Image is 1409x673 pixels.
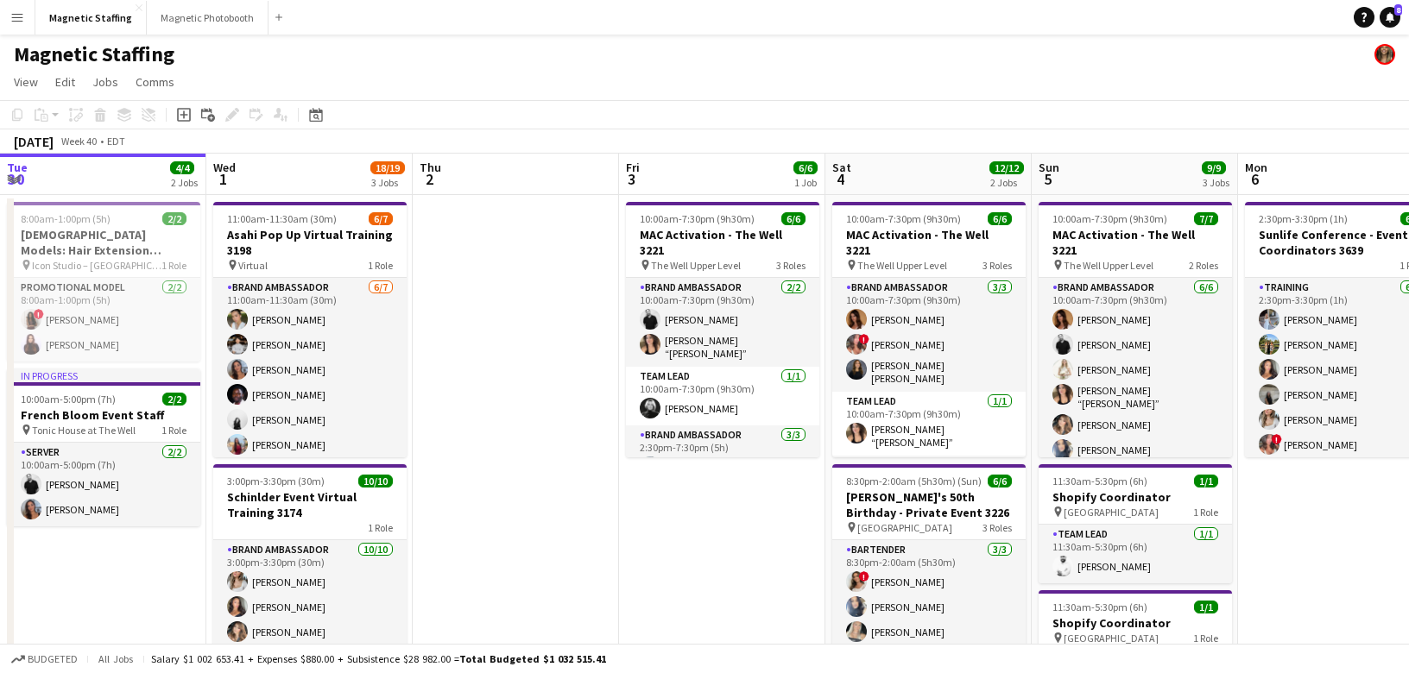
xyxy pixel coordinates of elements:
[14,74,38,90] span: View
[830,169,851,189] span: 4
[1203,176,1229,189] div: 3 Jobs
[227,475,325,487] span: 3:00pm-3:30pm (30m)
[983,521,1012,534] span: 3 Roles
[1039,160,1059,175] span: Sun
[1374,44,1395,65] app-user-avatar: Bianca Fantauzzi
[161,259,186,272] span: 1 Role
[420,160,441,175] span: Thu
[1245,160,1267,175] span: Mon
[832,489,1026,520] h3: [PERSON_NAME]'s 50th Birthday - Private Event 3226
[776,259,806,272] span: 3 Roles
[28,653,78,665] span: Budgeted
[832,160,851,175] span: Sat
[34,309,44,319] span: !
[1380,7,1400,28] a: 8
[7,443,200,526] app-card-role: Server2/210:00am-5:00pm (7h)[PERSON_NAME][PERSON_NAME]
[14,41,174,67] h1: Magnetic Staffing
[989,161,1024,174] span: 12/12
[7,278,200,362] app-card-role: Promotional Model2/28:00am-1:00pm (5h)![PERSON_NAME][PERSON_NAME]
[213,202,407,457] app-job-card: 11:00am-11:30am (30m)6/7Asahi Pop Up Virtual Training 3198 Virtual1 RoleBrand Ambassador6/711:00a...
[1193,506,1218,519] span: 1 Role
[1036,169,1059,189] span: 5
[626,160,640,175] span: Fri
[1189,259,1218,272] span: 2 Roles
[832,227,1026,258] h3: MAC Activation - The Well 3221
[48,71,82,93] a: Edit
[213,160,236,175] span: Wed
[1039,525,1232,583] app-card-role: Team Lead1/111:30am-5:30pm (6h)[PERSON_NAME]
[32,259,161,272] span: Icon Studio – [GEOGRAPHIC_DATA]
[459,652,606,665] span: Total Budgeted $1 032 515.41
[1064,506,1159,519] span: [GEOGRAPHIC_DATA]
[213,278,407,487] app-card-role: Brand Ambassador6/711:00am-11:30am (30m)[PERSON_NAME][PERSON_NAME][PERSON_NAME][PERSON_NAME][PERS...
[1194,601,1218,613] span: 1/1
[21,393,116,406] span: 10:00am-5:00pm (7h)
[1064,632,1159,645] span: [GEOGRAPHIC_DATA]
[14,133,54,150] div: [DATE]
[651,259,741,272] span: The Well Upper Level
[7,71,45,93] a: View
[238,259,268,272] span: Virtual
[171,176,198,189] div: 2 Jobs
[369,212,393,225] span: 6/7
[983,259,1012,272] span: 3 Roles
[7,368,200,526] app-job-card: In progress10:00am-5:00pm (7h)2/2French Bloom Event Staff Tonic House at The Well1 RoleServer2/21...
[1194,212,1218,225] span: 7/7
[859,571,869,582] span: !
[1039,615,1232,631] h3: Shopify Coordinator
[368,259,393,272] span: 1 Role
[1202,161,1226,174] span: 9/9
[857,259,947,272] span: The Well Upper Level
[626,425,819,534] app-card-role: Brand Ambassador3/32:30pm-7:30pm (5h)
[846,475,982,487] span: 8:30pm-2:00am (5h30m) (Sun)
[95,652,136,665] span: All jobs
[626,367,819,425] app-card-role: Team Lead1/110:00am-7:30pm (9h30m)[PERSON_NAME]
[857,521,952,534] span: [GEOGRAPHIC_DATA]
[370,161,405,174] span: 18/19
[417,169,441,189] span: 2
[7,407,200,423] h3: French Bloom Event Staff
[1039,489,1232,505] h3: Shopify Coordinator
[7,202,200,362] app-job-card: 8:00am-1:00pm (5h)2/2[DEMOGRAPHIC_DATA] Models: Hair Extension Models | 3321 Icon Studio – [GEOGR...
[626,202,819,457] app-job-card: 10:00am-7:30pm (9h30m)6/6MAC Activation - The Well 3221 The Well Upper Level3 RolesBrand Ambassad...
[793,161,818,174] span: 6/6
[129,71,181,93] a: Comms
[107,135,125,148] div: EDT
[626,227,819,258] h3: MAC Activation - The Well 3221
[832,540,1026,649] app-card-role: Bartender3/38:30pm-2:00am (5h30m)![PERSON_NAME][PERSON_NAME][PERSON_NAME]
[781,212,806,225] span: 6/6
[626,278,819,367] app-card-role: Brand Ambassador2/210:00am-7:30pm (9h30m)[PERSON_NAME][PERSON_NAME] “[PERSON_NAME]” [PERSON_NAME]
[832,202,1026,457] app-job-card: 10:00am-7:30pm (9h30m)6/6MAC Activation - The Well 3221 The Well Upper Level3 RolesBrand Ambassad...
[1039,464,1232,583] app-job-card: 11:30am-5:30pm (6h)1/1Shopify Coordinator [GEOGRAPHIC_DATA]1 RoleTeam Lead1/111:30am-5:30pm (6h)[...
[1394,4,1402,16] span: 8
[1259,212,1348,225] span: 2:30pm-3:30pm (1h)
[1052,212,1167,225] span: 10:00am-7:30pm (9h30m)
[147,1,269,35] button: Magnetic Photobooth
[1039,202,1232,457] app-job-card: 10:00am-7:30pm (9h30m)7/7MAC Activation - The Well 3221 The Well Upper Level2 RolesBrand Ambassad...
[623,169,640,189] span: 3
[35,1,147,35] button: Magnetic Staffing
[55,74,75,90] span: Edit
[92,74,118,90] span: Jobs
[213,227,407,258] h3: Asahi Pop Up Virtual Training 3198
[990,176,1023,189] div: 2 Jobs
[1242,169,1267,189] span: 6
[1193,632,1218,645] span: 1 Role
[988,475,1012,487] span: 6/6
[213,489,407,520] h3: Schinlder Event Virtual Training 3174
[4,169,28,189] span: 30
[151,652,606,665] div: Salary $1 002 653.41 + Expenses $880.00 + Subsistence $28 982.00 =
[170,161,194,174] span: 4/4
[162,393,186,406] span: 2/2
[85,71,125,93] a: Jobs
[32,424,136,437] span: Tonic House at The Well
[1064,259,1153,272] span: The Well Upper Level
[161,424,186,437] span: 1 Role
[57,135,100,148] span: Week 40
